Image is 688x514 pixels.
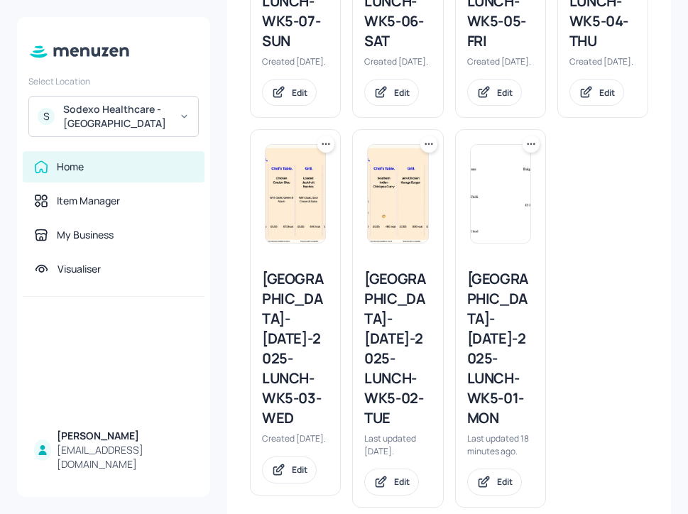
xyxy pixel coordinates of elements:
img: 2025-08-06-1754479386566o5rruq6ae2k.jpeg [368,145,427,243]
div: Edit [497,476,513,488]
div: Edit [292,87,307,99]
div: Created [DATE]. [262,55,329,67]
div: Created [DATE]. [467,55,534,67]
div: Created [DATE]. [262,432,329,444]
div: Home [57,160,84,174]
img: 2025-08-06-1754474367922s5cnl7esd9.jpeg [266,145,325,243]
div: [GEOGRAPHIC_DATA]-[DATE]-2025-LUNCH-WK5-02-TUE [364,269,431,428]
div: Select Location [28,75,199,87]
div: Created [DATE]. [364,55,431,67]
div: S [38,108,55,125]
div: [EMAIL_ADDRESS][DOMAIN_NAME] [57,443,193,471]
div: Edit [394,476,410,488]
div: [PERSON_NAME] [57,429,193,443]
div: Last updated 18 minutes ago. [467,432,534,457]
div: [GEOGRAPHIC_DATA]-[DATE]-2025-LUNCH-WK5-01-MON [467,269,534,428]
div: Edit [599,87,615,99]
img: 2025-08-16-1755338770677ykvdng4m3rk.jpeg [471,145,530,243]
div: Created [DATE]. [569,55,636,67]
div: [GEOGRAPHIC_DATA]-[DATE]-2025-LUNCH-WK5-03-WED [262,269,329,428]
div: Edit [497,87,513,99]
div: Edit [394,87,410,99]
div: Last updated [DATE]. [364,432,431,457]
div: Sodexo Healthcare - [GEOGRAPHIC_DATA] [63,102,170,131]
div: Visualiser [58,262,101,276]
div: My Business [57,228,114,242]
div: Item Manager [57,194,120,208]
div: Edit [292,464,307,476]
